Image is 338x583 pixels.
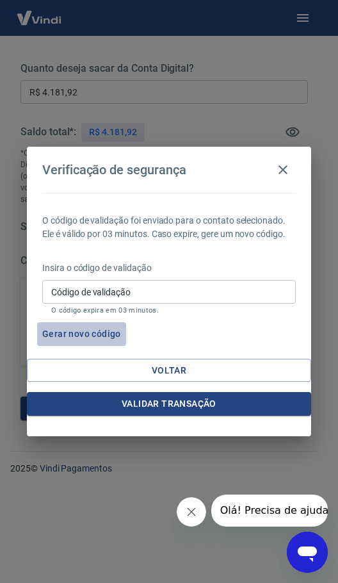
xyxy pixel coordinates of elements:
[27,359,311,382] button: Voltar
[27,392,311,416] button: Validar transação
[37,322,126,346] button: Gerar novo código
[211,495,328,527] iframe: Mensagem da empresa
[177,497,206,527] iframe: Fechar mensagem
[42,261,296,275] p: Insira o código de validação
[42,214,296,241] p: O código de validação foi enviado para o contato selecionado. Ele é válido por 03 minutos. Caso e...
[51,306,287,315] p: O código expira em 03 minutos.
[287,532,328,573] iframe: Botão para abrir a janela de mensagens
[9,10,123,22] span: Olá! Precisa de ajuda?
[42,162,186,177] h4: Verificação de segurança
